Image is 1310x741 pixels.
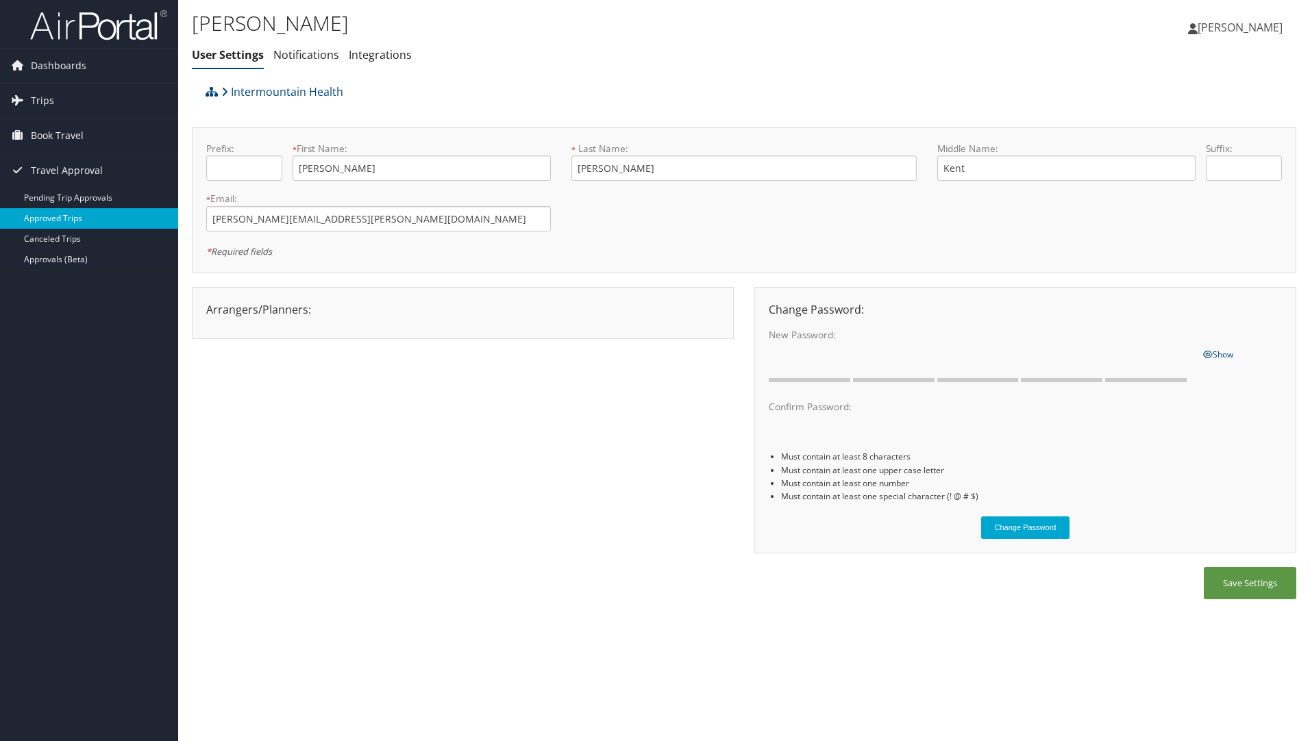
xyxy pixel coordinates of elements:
[1198,20,1283,35] span: [PERSON_NAME]
[1203,346,1233,361] a: Show
[192,47,264,62] a: User Settings
[781,477,1282,490] li: Must contain at least one number
[1204,567,1296,599] button: Save Settings
[206,245,272,258] em: Required fields
[31,153,103,188] span: Travel Approval
[937,142,1196,155] label: Middle Name:
[758,301,1292,318] div: Change Password:
[293,142,551,155] label: First Name:
[769,400,1193,414] label: Confirm Password:
[206,192,551,205] label: Email:
[1206,142,1282,155] label: Suffix:
[349,47,412,62] a: Integrations
[196,301,730,318] div: Arrangers/Planners:
[206,142,282,155] label: Prefix:
[781,490,1282,503] li: Must contain at least one special character (! @ # $)
[769,328,1193,342] label: New Password:
[571,142,916,155] label: Last Name:
[30,9,167,41] img: airportal-logo.png
[1188,7,1296,48] a: [PERSON_NAME]
[31,84,54,118] span: Trips
[781,450,1282,463] li: Must contain at least 8 characters
[31,118,84,153] span: Book Travel
[273,47,339,62] a: Notifications
[1203,349,1233,360] span: Show
[221,78,343,105] a: Intermountain Health
[781,464,1282,477] li: Must contain at least one upper case letter
[981,516,1070,539] button: Change Password
[31,49,86,83] span: Dashboards
[192,9,928,38] h1: [PERSON_NAME]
